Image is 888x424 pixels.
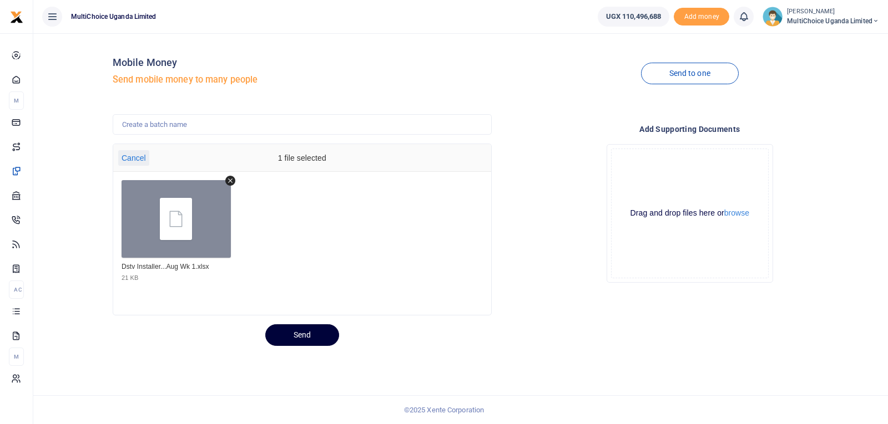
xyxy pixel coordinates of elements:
[674,12,729,20] a: Add money
[67,12,161,22] span: MultiChoice Uganda Limited
[219,144,385,172] div: 1 file selected
[9,91,24,110] li: M
[9,280,24,299] li: Ac
[593,7,674,27] li: Wallet ballance
[9,348,24,366] li: M
[113,114,492,135] input: Create a batch name
[113,144,492,315] div: File Uploader
[118,150,149,166] button: Cancel
[763,7,783,27] img: profile-user
[225,176,235,186] button: Remove file
[787,16,879,26] span: MultiChoice Uganda Limited
[674,8,729,26] li: Toup your wallet
[113,57,492,69] h4: Mobile Money
[607,144,773,283] div: File Uploader
[501,123,880,135] h4: Add supporting Documents
[122,263,228,272] div: Dstv Installer Payments Aug Wk 1.xlsx
[265,324,339,346] button: Send
[598,7,670,27] a: UGX 110,496,688
[10,12,23,21] a: logo-small logo-large logo-large
[787,7,879,17] small: [PERSON_NAME]
[606,11,662,22] span: UGX 110,496,688
[763,7,879,27] a: profile-user [PERSON_NAME] MultiChoice Uganda Limited
[724,209,749,217] button: browse
[674,8,729,26] span: Add money
[113,74,492,85] h5: Send mobile money to many people
[10,11,23,24] img: logo-small
[612,208,768,218] div: Drag and drop files here or
[641,63,739,84] a: Send to one
[122,274,138,282] div: 21 KB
